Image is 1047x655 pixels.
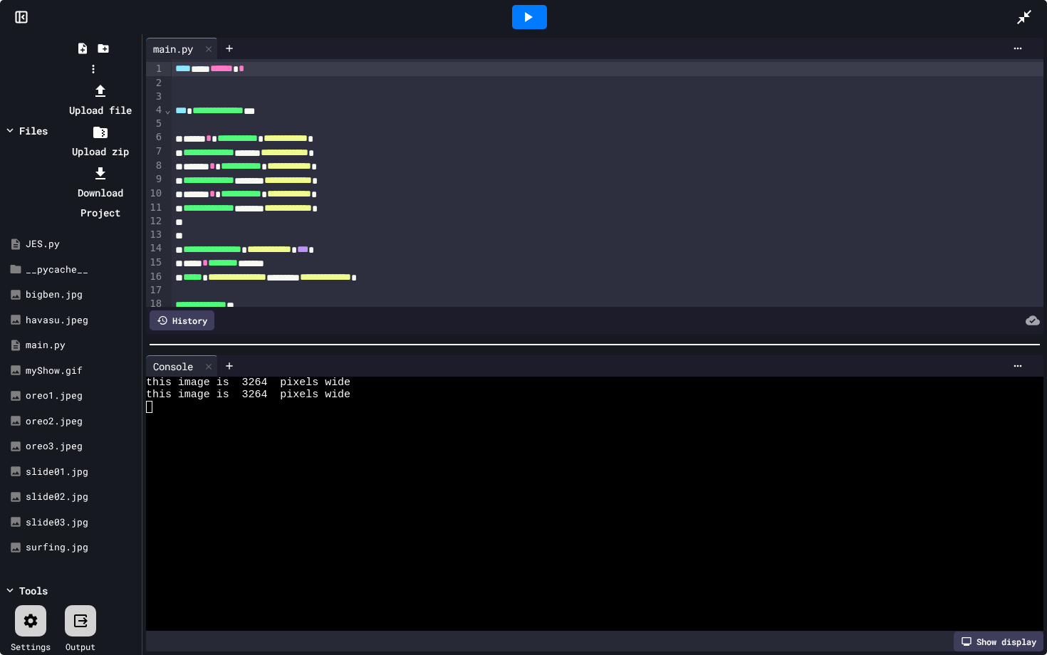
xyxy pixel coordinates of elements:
[146,241,164,256] div: 14
[146,172,164,187] div: 9
[146,62,164,76] div: 1
[146,228,164,241] div: 13
[6,6,98,90] div: Chat with us now!Close
[146,90,164,103] div: 3
[146,377,350,389] span: this image is 3264 pixels wide
[146,214,164,228] div: 12
[164,104,171,115] span: Fold line
[146,76,164,90] div: 2
[146,389,350,401] span: this image is 3264 pixels wide
[146,256,164,270] div: 15
[146,297,164,311] div: 18
[146,283,164,297] div: 17
[146,159,164,173] div: 8
[146,103,164,117] div: 4
[146,145,164,159] div: 7
[146,117,164,130] div: 5
[150,310,214,330] div: History
[146,201,164,215] div: 11
[146,187,164,201] div: 10
[146,130,164,145] div: 6
[146,270,164,284] div: 16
